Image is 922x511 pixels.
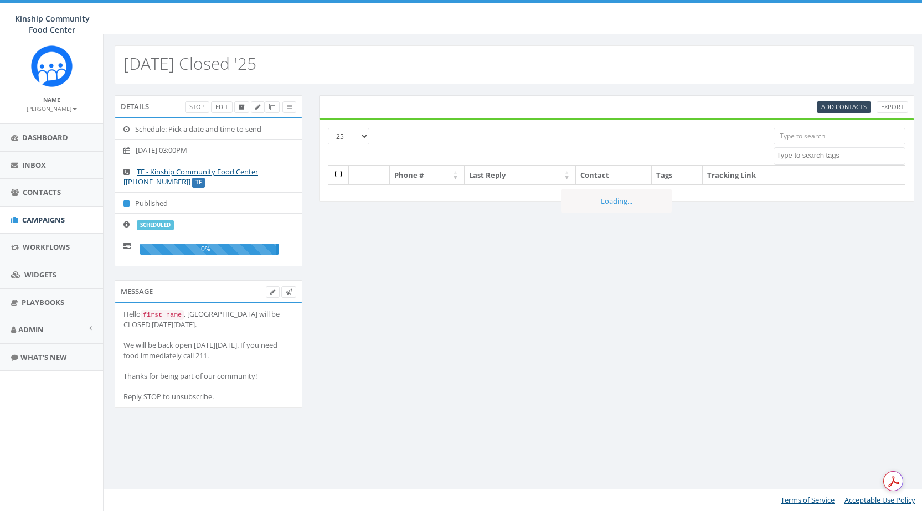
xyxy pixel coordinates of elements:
[31,45,73,87] img: Rally_Corp_Icon.png
[115,139,302,161] li: [DATE] 03:00PM
[821,102,867,111] span: Add Contacts
[22,215,65,225] span: Campaigns
[115,95,302,117] div: Details
[115,192,302,214] li: Published
[777,151,905,161] textarea: Search
[15,13,90,35] span: Kinship Community Food Center
[390,166,465,185] th: Phone #
[22,160,46,170] span: Inbox
[18,324,44,334] span: Admin
[821,102,867,111] span: CSV files only
[141,310,184,320] code: first_name
[269,102,275,111] span: Clone Campaign
[239,102,245,111] span: Archive Campaign
[23,242,70,252] span: Workflows
[774,128,905,144] input: Type to search
[123,309,293,402] div: Hello , [GEOGRAPHIC_DATA] will be CLOSED [DATE][DATE]. We will be back open [DATE][DATE]. If you ...
[185,101,209,113] a: Stop
[115,118,302,140] li: Schedule: Pick a date and time to send
[27,103,77,113] a: [PERSON_NAME]
[20,352,67,362] span: What's New
[255,102,260,111] span: Edit Campaign Title
[27,105,77,112] small: [PERSON_NAME]
[140,244,279,255] div: 0%
[817,101,871,113] a: Add Contacts
[652,166,703,185] th: Tags
[123,167,258,187] a: TF - Kinship Community Food Center [[PHONE_NUMBER]]
[561,189,672,214] div: Loading...
[844,495,915,505] a: Acceptable Use Policy
[703,166,818,185] th: Tracking Link
[192,178,205,188] label: TF
[23,187,61,197] span: Contacts
[22,132,68,142] span: Dashboard
[781,495,835,505] a: Terms of Service
[123,200,135,207] i: Published
[43,96,60,104] small: Name
[877,101,908,113] a: Export
[270,287,275,296] span: Edit Campaign Body
[576,166,652,185] th: Contact
[211,101,233,113] a: Edit
[287,102,292,111] span: View Campaign Delivery Statistics
[286,287,292,296] span: Send Test Message
[465,166,576,185] th: Last Reply
[22,297,64,307] span: Playbooks
[115,280,302,302] div: Message
[123,126,135,133] i: Schedule: Pick a date and time to send
[137,220,174,230] label: scheduled
[24,270,56,280] span: Widgets
[123,54,256,73] h2: [DATE] Closed '25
